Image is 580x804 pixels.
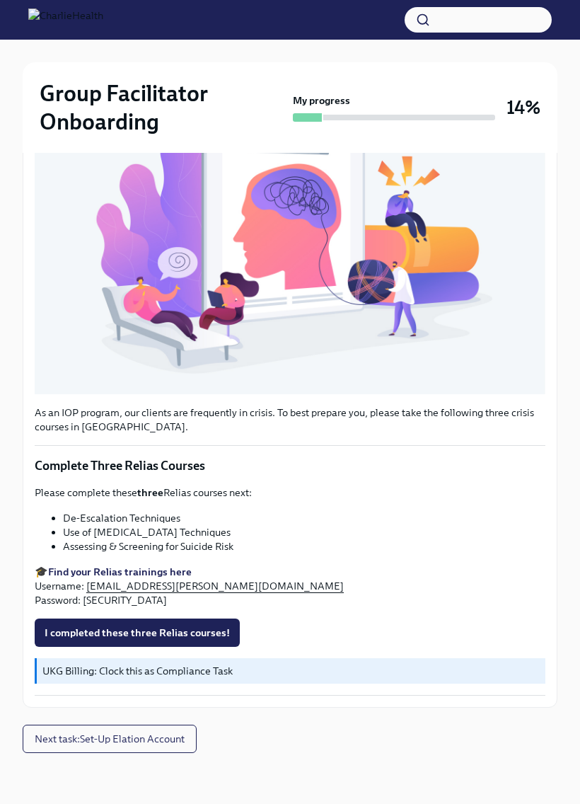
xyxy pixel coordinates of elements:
h3: 14% [506,95,540,120]
p: As an IOP program, our clients are frequently in crisis. To best prepare you, please take the fol... [35,406,545,434]
a: Find your Relias trainings here [48,565,192,578]
p: Please complete these Relias courses next: [35,486,545,500]
h2: Group Facilitator Onboarding [40,79,287,136]
p: Complete Three Relias Courses [35,457,545,474]
button: Next task:Set-Up Elation Account [23,725,197,753]
button: Zoom image [35,88,545,394]
p: UKG Billing: Clock this as Compliance Task [42,664,540,678]
span: I completed these three Relias courses! [45,626,230,640]
span: Next task : Set-Up Elation Account [35,732,185,746]
li: De-Escalation Techniques [63,511,545,525]
strong: My progress [293,93,350,108]
strong: three [137,486,163,499]
li: Use of [MEDICAL_DATA] Techniques [63,525,545,539]
p: 🎓 Username: Password: [SECURITY_DATA] [35,565,545,607]
img: CharlieHealth [28,8,103,31]
li: Assessing & Screening for Suicide Risk [63,539,545,553]
button: I completed these three Relias courses! [35,619,240,647]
